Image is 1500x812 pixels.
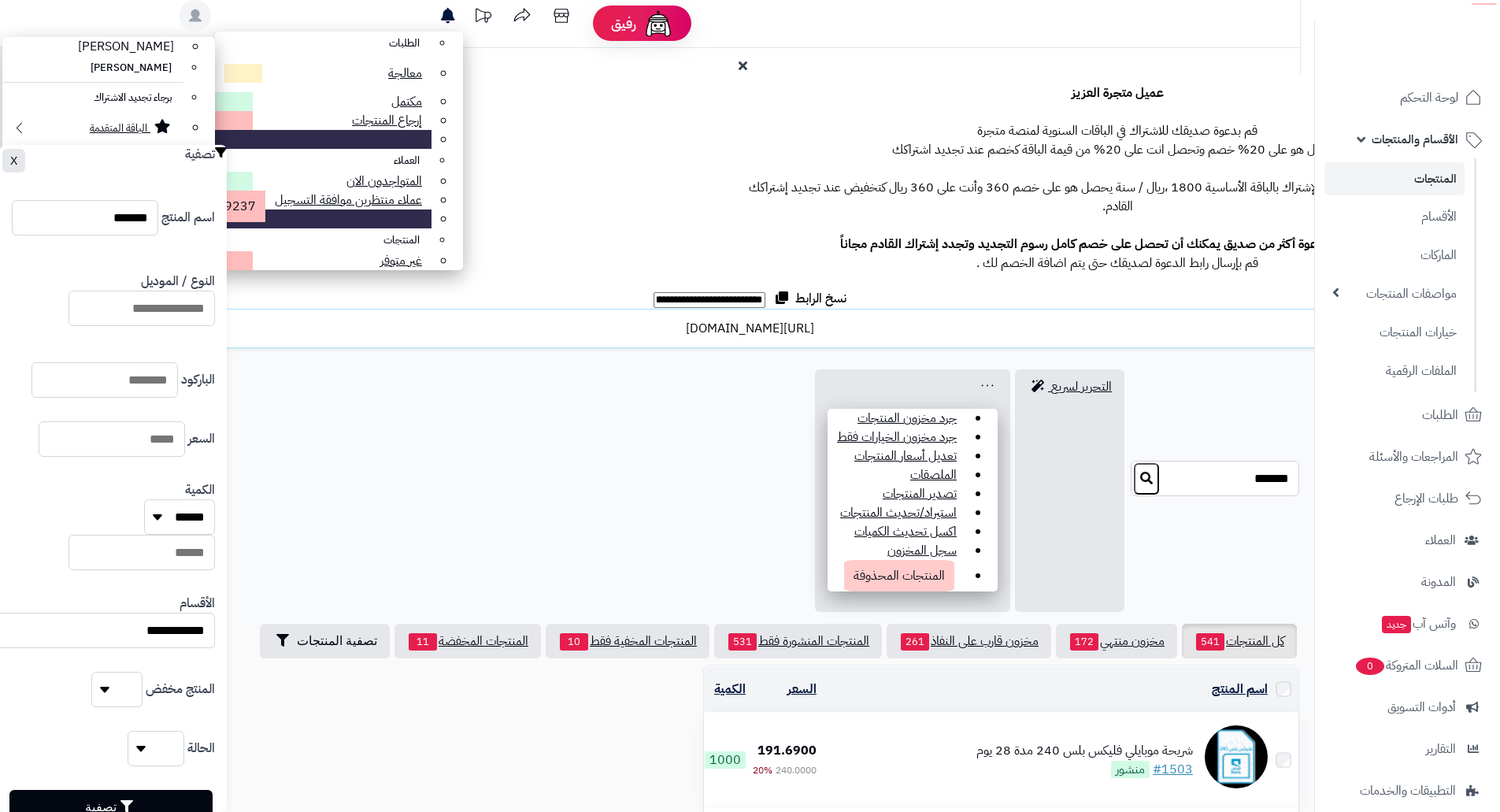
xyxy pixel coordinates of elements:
a: المنتجات المحذوفة [835,557,964,595]
span: التحرير لسريع [1051,377,1112,396]
a: أدوات التسويق [1324,688,1491,726]
a: #1503 [1153,760,1193,779]
a: غير متوفر [371,242,431,280]
span: 261 [901,633,929,651]
label: الكمية [185,480,215,499]
li: المنتجات [215,228,431,251]
a: سجل المخزون [878,532,966,569]
span: المراجعات والأسئلة [1369,446,1458,468]
label: المنتج مخفض [146,680,215,699]
li: العملاء [215,149,431,172]
a: اكسل تحديث الكميات [845,513,966,551]
b: عميل متجرة العزيز [1072,83,1164,102]
a: 9237عملاء منتظرين موافقة التسجيل [265,181,431,219]
li: برجاء تجديد الاشتراك [2,86,183,109]
span: 0 [1356,658,1384,675]
img: ai-face.png [643,8,674,39]
span: المدونة [1421,571,1456,593]
span: التطبيقات والخدمات [1360,780,1456,802]
a: المدونة [1324,563,1491,601]
span: 172 [1070,633,1098,651]
span: أدوات التسويق [1387,696,1456,718]
a: معالجة [215,54,431,92]
b: في حال قمت بدعوة أكثر من صديق يمكنك أن تحصل على خصم كامل رسوم التجديد وتجدد إشتراك القادم مجاناً [840,235,1395,254]
a: المراجعات والأسئلة [1324,438,1491,476]
span: 10 [560,633,588,651]
a: مخزون منتهي172 [1056,624,1177,658]
button: X [2,149,25,172]
a: طلبات الإرجاع [1324,480,1491,517]
a: المنتجات المخفية فقط10 [546,624,709,658]
div: شريحة موبايلي فليكس بلس 240 مدة 28 يوم [976,741,1193,760]
a: المتواجدون الان [337,162,431,200]
a: وآتس آبجديد [1324,605,1491,643]
a: السعر [787,680,817,699]
label: اسم المنتج [161,208,215,227]
span: وآتس آب [1380,613,1456,635]
span: منشور [1111,761,1150,778]
span: X [10,154,17,167]
span: 541 [1196,633,1224,651]
span: لوحة التحكم [1400,87,1458,109]
h3: تصفية [185,145,227,164]
a: الباقة المتقدمة [2,109,183,153]
span: المنتجات المحذوفة [844,560,954,591]
img: شريحة موبايلي فليكس بلس 240 مدة 28 يوم [1205,725,1268,788]
button: تصفية المنتجات [260,624,390,658]
span: التقارير [1426,738,1456,760]
a: المنتجات المنشورة فقط531 [714,624,882,658]
span: 531 [728,633,757,651]
span: رفيق [611,14,636,33]
a: جرد مخزون الخيارات فقط [828,418,966,456]
span: الأقسام والمنتجات [1372,128,1458,150]
a: الملصقات [901,456,966,494]
span: 191.6900 [757,741,817,760]
small: الباقة المتقدمة [90,121,147,136]
span: جديد [1382,616,1411,633]
a: تصدير المنتجات [873,475,966,513]
span: السلات المتروكة [1354,654,1458,677]
span: طلبات الإرجاع [1394,488,1458,510]
a: لوحة التحكم [1324,79,1491,117]
label: النوع / الموديل [141,272,215,291]
span: 9237 [215,191,265,222]
a: التحرير لسريع [1015,369,1124,612]
a: العملاء [1324,521,1491,559]
a: كل المنتجات541 [1182,624,1297,658]
span: 1000 [705,751,746,769]
li: [PERSON_NAME] [2,56,183,79]
a: مواصفات المنتجات [1324,276,1465,311]
a: استيراد/تحديث المنتجات [831,494,966,532]
span: 20% [753,763,772,777]
a: خيارات المنتجات [1324,315,1465,350]
span: 11 [409,633,437,651]
span: 240.0000 [776,763,817,777]
label: الباركود [181,370,215,389]
a: الأقسام [1324,199,1465,234]
a: اسم المنتج [1212,680,1268,699]
a: مكتمل [382,83,431,121]
a: الطلبات [1324,396,1491,434]
label: نسخ الرابط [765,289,846,314]
a: جرد مخزون المنتجات [848,399,966,437]
a: مخزون قارب على النفاذ261 [887,624,1051,658]
a: الملفات الرقمية [1324,354,1465,388]
a: السلات المتروكة0 [1324,647,1491,684]
a: المنتجات [1324,162,1465,195]
a: المنتجات المخفضة11 [394,624,541,658]
a: تحديثات المنصة [463,18,502,37]
a: الكمية [714,680,746,699]
span: الطلبات [1422,404,1458,426]
a: الماركات [1324,238,1465,273]
label: السعر [188,429,215,448]
li: الطلبات [215,32,431,54]
span: تصفية المنتجات [297,634,377,647]
label: الأقسام [180,594,215,613]
label: الحالة [187,739,215,758]
a: تعديل أسعار المنتجات [845,437,966,475]
a: التطبيقات والخدمات [1324,772,1491,810]
span: العملاء [1425,529,1456,551]
a: التقارير [1324,730,1491,768]
a: إرجاع المنتجات [343,102,431,139]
